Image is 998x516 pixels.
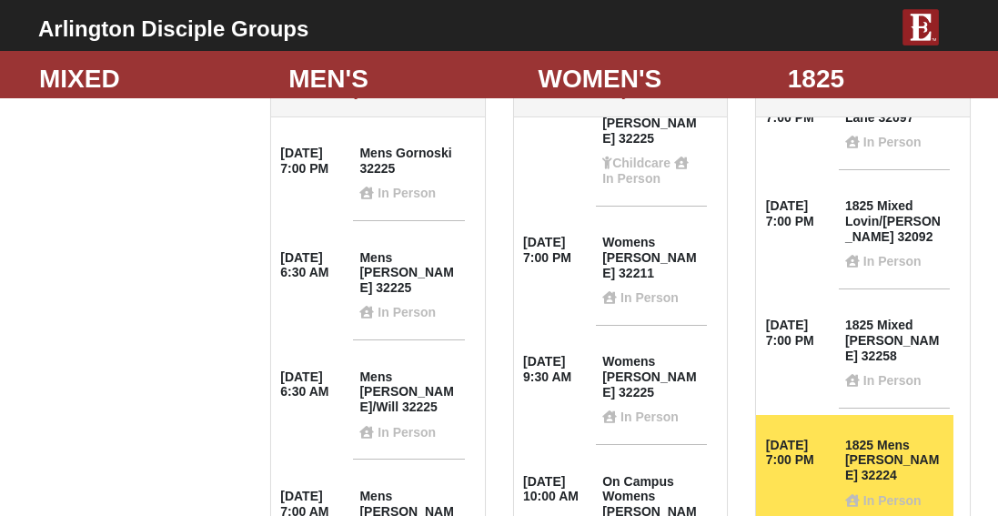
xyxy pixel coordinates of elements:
h4: On Campus Womens [PERSON_NAME] 32225 [602,86,701,187]
strong: In Person [136,143,194,157]
h4: Mixed [PERSON_NAME] 32207 [117,341,216,412]
div: MIXED [25,60,275,98]
h4: 1825 Mixed Lovin/[PERSON_NAME] 32092 [845,198,943,269]
h4: Womens [PERSON_NAME] 32225 [602,354,701,425]
strong: In Person [620,290,679,305]
strong: In Person [620,410,679,424]
div: MEN'S [275,60,524,98]
h4: [DATE] 12:00 PM [38,460,105,491]
h4: 1825 Mens [PERSON_NAME] 32224 [845,438,943,509]
h4: Mens [PERSON_NAME]/Will 32225 [359,369,458,440]
h4: [DATE] 7:00 PM [38,207,105,238]
h4: [DATE] 7:00 PM [766,438,832,469]
h4: Mens Gornoski 32225 [359,146,458,201]
strong: In Person [136,278,194,292]
strong: In Person [863,373,922,388]
h4: [DATE] 9:30 AM [523,354,590,385]
h4: On Campus Mixed [PERSON_NAME] 32225 [117,207,216,292]
h4: [DATE] 7:00 PM [280,146,347,177]
h4: [DATE] 6:30 AM [280,250,347,281]
strong: In Person [863,493,922,508]
h4: 1825 Mixed [PERSON_NAME] 32258 [845,318,943,389]
h4: Womens [PERSON_NAME] 32211 [602,235,701,306]
h4: [DATE] 8:00 AM [38,341,105,372]
img: E-icon-fireweed-White-TM.png [902,9,939,46]
h4: [DATE] 10:00 AM [523,474,590,505]
h4: 1825 Mixed Lane 32097 [845,95,943,150]
h4: [DATE] 7:00 PM [523,235,590,266]
strong: In Person [863,135,922,149]
strong: In Person [863,254,922,268]
strong: In Person [602,171,660,186]
strong: In Person [378,186,436,200]
h4: Mens [PERSON_NAME] 32225 [359,250,458,321]
strong: In Person [378,305,436,319]
strong: Childcare [612,156,670,170]
h4: [DATE] 7:00 PM [38,103,105,134]
strong: In Person [378,425,436,440]
h4: Mixed Vilagi 32225 [117,103,216,158]
b: Arlington Disciple Groups [38,16,308,41]
h4: [DATE] 7:00 PM [766,318,832,349]
div: WOMEN'S [525,60,774,98]
strong: In Person [136,397,194,411]
h4: [DATE] 6:30 AM [280,369,347,400]
h4: [DATE] 7:00 PM [766,198,832,229]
